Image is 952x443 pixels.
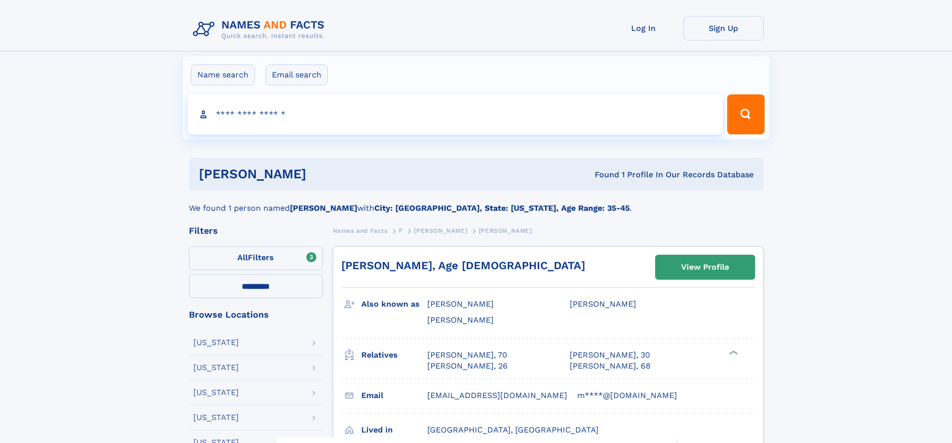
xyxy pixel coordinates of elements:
h1: [PERSON_NAME] [199,168,451,180]
div: ❯ [727,349,739,356]
div: Found 1 Profile In Our Records Database [450,169,754,180]
div: Filters [189,226,323,235]
span: [PERSON_NAME] [414,227,467,234]
span: F [399,227,403,234]
span: [PERSON_NAME] [427,315,494,325]
div: [US_STATE] [193,364,239,372]
a: F [399,224,403,237]
h3: Lived in [361,422,427,439]
a: [PERSON_NAME] [414,224,467,237]
a: [PERSON_NAME], 68 [570,361,651,372]
a: [PERSON_NAME], 70 [427,350,507,361]
label: Name search [191,64,255,85]
a: Names and Facts [333,224,388,237]
a: [PERSON_NAME], Age [DEMOGRAPHIC_DATA] [341,259,585,272]
a: Sign Up [684,16,764,40]
h3: Relatives [361,347,427,364]
input: search input [188,94,723,134]
h3: Also known as [361,296,427,313]
label: Filters [189,246,323,270]
h3: Email [361,387,427,404]
div: Browse Locations [189,310,323,319]
a: [PERSON_NAME], 30 [570,350,650,361]
div: [US_STATE] [193,339,239,347]
span: [EMAIL_ADDRESS][DOMAIN_NAME] [427,391,567,400]
img: Logo Names and Facts [189,16,333,43]
label: Email search [265,64,328,85]
div: [US_STATE] [193,414,239,422]
span: [GEOGRAPHIC_DATA], [GEOGRAPHIC_DATA] [427,425,599,435]
span: [PERSON_NAME] [570,299,636,309]
div: View Profile [681,256,729,279]
b: [PERSON_NAME] [290,203,357,213]
a: [PERSON_NAME], 26 [427,361,508,372]
span: [PERSON_NAME] [427,299,494,309]
span: All [237,253,248,262]
div: We found 1 person named with . [189,190,764,214]
a: Log In [604,16,684,40]
a: View Profile [656,255,755,279]
button: Search Button [727,94,764,134]
b: City: [GEOGRAPHIC_DATA], State: [US_STATE], Age Range: 35-45 [374,203,630,213]
div: [US_STATE] [193,389,239,397]
span: [PERSON_NAME] [479,227,532,234]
